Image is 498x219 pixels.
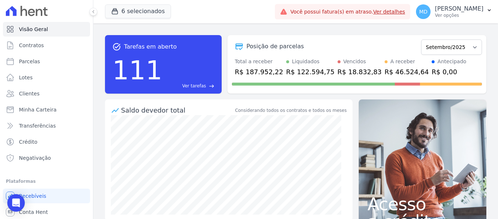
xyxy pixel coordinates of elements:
[7,194,25,212] div: Open Intercom Messenger
[209,83,214,89] span: east
[432,67,466,77] div: R$ 0,00
[19,192,46,200] span: Recebíveis
[19,154,51,162] span: Negativação
[3,189,90,203] a: Recebíveis
[105,4,171,18] button: 6 selecionados
[19,208,48,216] span: Conta Hent
[390,58,415,65] div: A receber
[367,195,478,213] span: Acesso
[19,122,56,129] span: Transferências
[182,83,206,89] span: Ver tarefas
[385,67,429,77] div: R$ 46.524,64
[19,58,40,65] span: Parcelas
[286,67,335,77] div: R$ 122.594,75
[373,9,405,15] a: Ver detalhes
[19,106,57,113] span: Minha Carteira
[246,42,304,51] div: Posição de parcelas
[235,107,347,114] div: Considerando todos os contratos e todos os meses
[292,58,320,65] div: Liquidados
[3,102,90,117] a: Minha Carteira
[235,67,283,77] div: R$ 187.952,22
[3,118,90,133] a: Transferências
[290,8,405,16] span: Você possui fatura(s) em atraso.
[419,9,428,14] span: MD
[19,138,38,146] span: Crédito
[165,83,214,89] a: Ver tarefas east
[3,70,90,85] a: Lotes
[343,58,366,65] div: Vencidos
[19,26,48,33] span: Visão Geral
[19,90,39,97] span: Clientes
[437,58,466,65] div: Antecipado
[112,42,121,51] span: task_alt
[121,105,234,115] div: Saldo devedor total
[435,5,483,12] p: [PERSON_NAME]
[410,1,498,22] button: MD [PERSON_NAME] Ver opções
[19,74,33,81] span: Lotes
[3,38,90,53] a: Contratos
[19,42,44,49] span: Contratos
[338,67,382,77] div: R$ 18.832,83
[124,42,177,51] span: Tarefas em aberto
[3,135,90,149] a: Crédito
[3,151,90,165] a: Negativação
[435,12,483,18] p: Ver opções
[3,54,90,69] a: Parcelas
[3,22,90,37] a: Visão Geral
[3,86,90,101] a: Clientes
[112,51,162,89] div: 111
[6,177,87,186] div: Plataformas
[235,58,283,65] div: Total a receber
